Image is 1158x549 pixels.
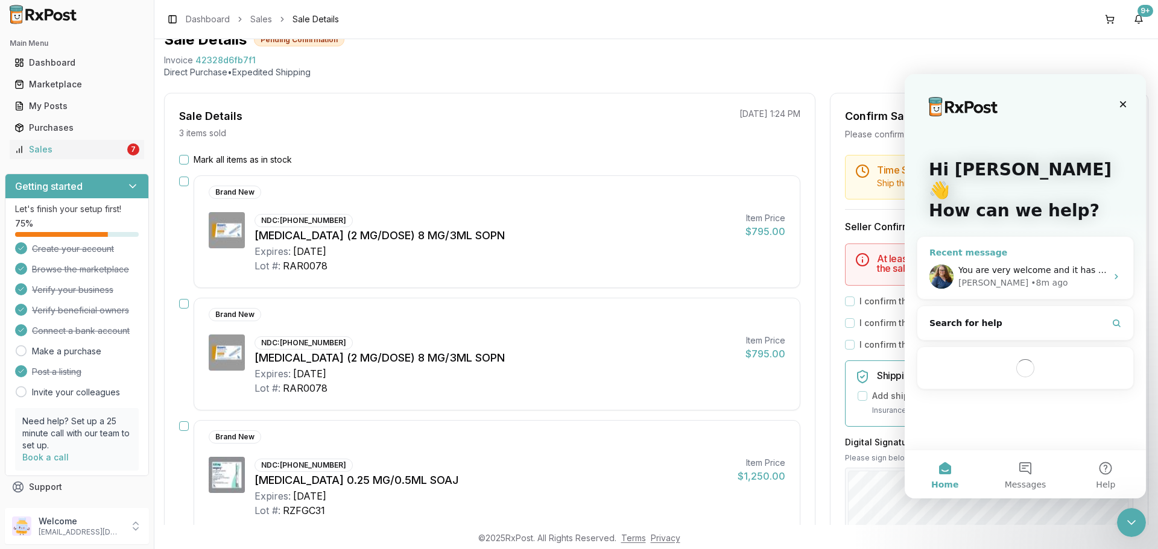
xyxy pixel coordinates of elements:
span: Sale Details [293,13,339,25]
h5: At least one item must be marked as in stock to confirm the sale. [877,254,1123,273]
button: My Posts [5,96,149,116]
div: Item Price [738,457,785,469]
button: Marketplace [5,75,149,94]
img: User avatar [12,516,31,536]
div: Lot #: [255,259,280,273]
span: 75 % [15,218,33,230]
nav: breadcrumb [186,13,339,25]
label: I confirm that all 0 selected items match the listed condition [859,317,1109,329]
div: Brand New [209,308,261,321]
p: Let's finish your setup first! [15,203,139,215]
a: Purchases [10,117,144,139]
a: Sales7 [10,139,144,160]
p: Direct Purchase • Expedited Shipping [164,66,1148,78]
div: 9+ [1137,5,1153,17]
div: Confirm Sale [845,108,914,125]
div: Expires: [255,244,291,259]
button: Feedback [5,498,149,519]
label: Mark all items as in stock [194,154,292,166]
p: Insurance covers loss, damage, or theft during transit. [872,404,1123,416]
button: 9+ [1129,10,1148,29]
p: [DATE] 1:24 PM [739,108,800,120]
div: Please confirm you have all items in stock before proceeding [845,128,1133,140]
button: Dashboard [5,53,149,72]
div: [DATE] [293,489,326,503]
a: Make a purchase [32,345,101,357]
img: Ozempic (2 MG/DOSE) 8 MG/3ML SOPN [209,334,245,371]
h2: Main Menu [10,39,144,48]
label: Add shipping insurance for $0.00 ( 1.5 % of order value) [872,390,1103,402]
h5: Time Sensitive [877,165,1123,175]
a: Privacy [651,533,680,543]
div: Dashboard [14,57,139,69]
p: Please sign below to confirm your acceptance of this order [845,453,1133,463]
div: [MEDICAL_DATA] (2 MG/DOSE) 8 MG/3ML SOPN [255,350,736,366]
label: I confirm that the 0 selected items are in stock and ready to ship [859,295,1128,307]
h3: Seller Confirmation [845,219,1133,234]
div: Pending Confirmation [254,33,344,46]
p: [EMAIL_ADDRESS][DOMAIN_NAME] [39,527,122,537]
span: Verify your business [32,284,113,296]
a: My Posts [10,95,144,117]
div: [DATE] [293,366,326,381]
h1: Sale Details [164,30,247,49]
p: Need help? Set up a 25 minute call with our team to set up. [22,415,131,451]
button: Purchases [5,118,149,137]
span: Connect a bank account [32,325,130,337]
div: [MEDICAL_DATA] (2 MG/DOSE) 8 MG/3ML SOPN [255,227,736,244]
div: Sales [14,143,125,155]
a: Terms [621,533,646,543]
span: Create your account [32,243,114,255]
div: [MEDICAL_DATA] 0.25 MG/0.5ML SOAJ [255,472,728,489]
div: RZFGC31 [283,503,325,518]
button: Sales7 [5,140,149,159]
div: Item Price [745,212,785,224]
div: Sale Details [179,108,242,125]
div: Lot #: [255,503,280,518]
p: 3 items sold [179,127,226,139]
a: Dashboard [186,13,230,25]
div: Invoice [164,54,193,66]
iframe: Intercom live chat [905,74,1146,498]
a: Book a call [22,452,69,462]
div: NDC: [PHONE_NUMBER] [255,459,353,472]
button: Support [5,476,149,498]
div: $795.00 [745,224,785,239]
a: Marketplace [10,74,144,95]
div: Brand New [209,186,261,199]
a: Invite your colleagues [32,386,120,398]
div: RAR0078 [283,259,327,273]
span: Verify beneficial owners [32,304,129,316]
div: [DATE] [293,244,326,259]
span: Post a listing [32,366,81,378]
div: RAR0078 [283,381,327,395]
div: Lot #: [255,381,280,395]
span: 42328d6fb7f1 [195,54,256,66]
img: RxPost Logo [5,5,82,24]
h3: Digital Signature [845,436,1133,448]
a: Sales [250,13,272,25]
span: Ship this package by end of day [DATE] . [877,178,1040,188]
h5: Shipping Insurance [877,371,1123,380]
span: Browse the marketplace [32,263,129,275]
img: Ozempic (2 MG/DOSE) 8 MG/3ML SOPN [209,212,245,248]
div: Marketplace [14,78,139,90]
img: Wegovy 0.25 MG/0.5ML SOAJ [209,457,245,493]
div: Expires: [255,366,291,381]
h3: Getting started [15,179,83,193]
div: $795.00 [745,347,785,361]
